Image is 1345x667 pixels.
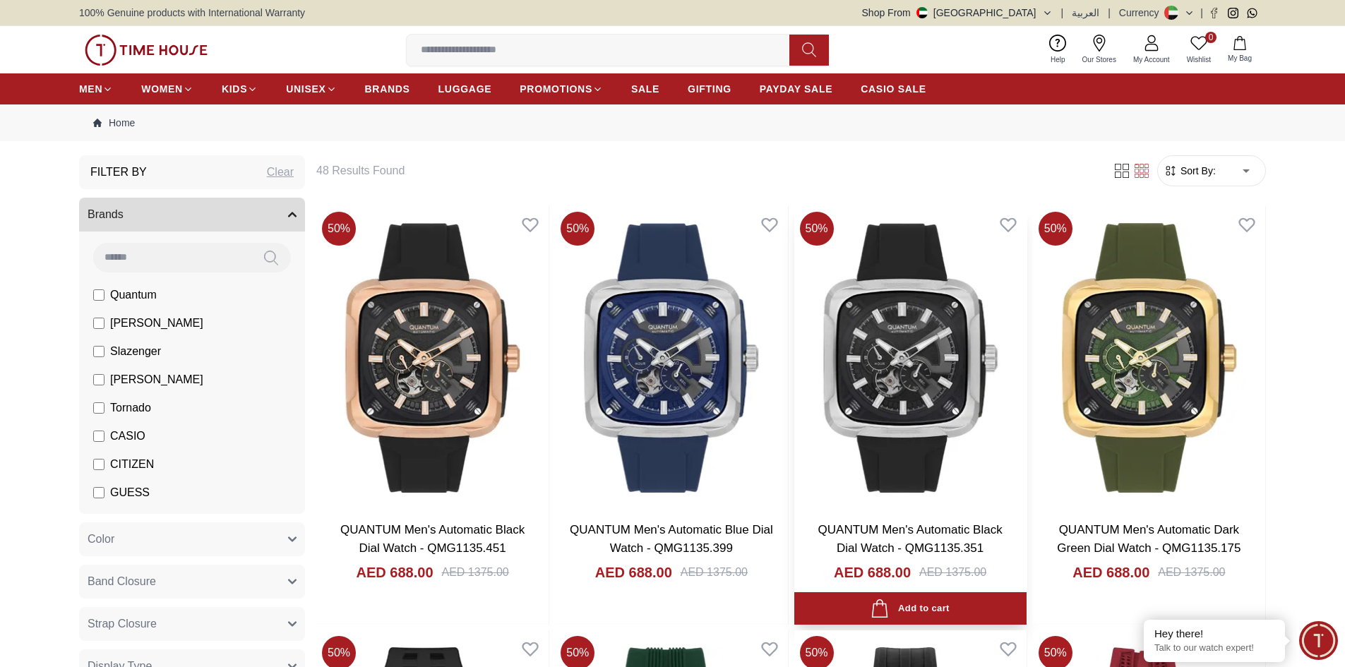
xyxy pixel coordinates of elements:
a: KIDS [222,76,258,102]
span: 0 [1205,32,1217,43]
img: United Arab Emirates [916,7,928,18]
span: 50 % [561,212,594,246]
a: SALE [631,76,659,102]
span: Strap Closure [88,615,157,632]
span: 50 % [1039,212,1072,246]
img: QUANTUM Men's Automatic Black Dial Watch - QMG1135.451 [316,206,549,510]
a: LUGGAGE [438,76,492,102]
span: WOMEN [141,82,183,96]
a: QUANTUM Men's Automatic Black Dial Watch - QMG1135.451 [340,523,525,555]
span: Slazenger [110,343,161,360]
a: Home [93,116,135,130]
span: CITIZEN [110,456,154,473]
button: My Bag [1219,33,1260,66]
div: Chat Widget [1299,621,1338,660]
img: QUANTUM Men's Automatic Dark Green Dial Watch - QMG1135.175 [1033,206,1265,510]
a: PAYDAY SALE [760,76,832,102]
span: UNISEX [286,82,325,96]
a: QUANTUM Men's Automatic Blue Dial Watch - QMG1135.399 [570,523,773,555]
button: Brands [79,198,305,232]
span: CASIO [110,428,145,445]
a: UNISEX [286,76,336,102]
span: Wishlist [1181,54,1217,65]
input: Quantum [93,289,104,301]
div: Add to cart [871,599,949,618]
button: Add to cart [794,592,1027,625]
span: 50 % [800,212,834,246]
img: QUANTUM Men's Automatic Black Dial Watch - QMG1135.351 [794,206,1027,510]
span: MEN [79,82,102,96]
span: Tornado [110,399,151,416]
img: ... [85,35,208,66]
h3: Filter By [90,164,147,181]
a: Instagram [1228,8,1238,18]
div: Currency [1119,6,1165,20]
span: Quantum [110,287,157,304]
span: Our Stores [1077,54,1122,65]
h4: AED 688.00 [1072,563,1149,582]
a: MEN [79,76,113,102]
input: CASIO [93,431,104,442]
div: AED 1375.00 [681,564,748,581]
span: Color [88,531,114,548]
button: Shop From[GEOGRAPHIC_DATA] [862,6,1053,20]
span: KIDS [222,82,247,96]
span: PROMOTIONS [520,82,592,96]
a: Our Stores [1074,32,1125,68]
input: GUESS [93,487,104,498]
a: PROMOTIONS [520,76,603,102]
span: Brands [88,206,124,223]
div: Clear [267,164,294,181]
span: PAYDAY SALE [760,82,832,96]
a: GIFTING [688,76,731,102]
input: [PERSON_NAME] [93,374,104,385]
span: 50 % [322,212,356,246]
input: [PERSON_NAME] [93,318,104,329]
h6: 48 Results Found [316,162,1095,179]
a: 0Wishlist [1178,32,1219,68]
span: Band Closure [88,573,156,590]
h4: AED 688.00 [357,563,434,582]
a: QUANTUM Men's Automatic Dark Green Dial Watch - QMG1135.175 [1057,523,1241,555]
div: Hey there! [1154,627,1274,641]
input: Tornado [93,402,104,414]
span: Help [1045,54,1071,65]
span: My Account [1128,54,1176,65]
span: [PERSON_NAME] [110,371,203,388]
span: My Bag [1222,53,1257,64]
div: AED 1375.00 [442,564,509,581]
img: QUANTUM Men's Automatic Blue Dial Watch - QMG1135.399 [555,206,787,510]
div: AED 1375.00 [1158,564,1225,581]
span: CASIO SALE [861,82,926,96]
h4: AED 688.00 [834,563,911,582]
h4: AED 688.00 [595,563,672,582]
span: [PERSON_NAME] [110,315,203,332]
span: Sort By: [1178,164,1216,178]
span: SALE [631,82,659,96]
span: LUGGAGE [438,82,492,96]
span: | [1061,6,1064,20]
span: GIFTING [688,82,731,96]
div: AED 1375.00 [919,564,986,581]
span: 100% Genuine products with International Warranty [79,6,305,20]
nav: Breadcrumb [79,104,1266,141]
p: Talk to our watch expert! [1154,642,1274,654]
a: CASIO SALE [861,76,926,102]
button: Color [79,522,305,556]
span: | [1200,6,1203,20]
span: ORIENT [110,512,153,529]
button: Band Closure [79,565,305,599]
a: WOMEN [141,76,193,102]
span: | [1108,6,1111,20]
a: QUANTUM Men's Automatic Black Dial Watch - QMG1135.351 [818,523,1003,555]
a: Facebook [1209,8,1219,18]
button: العربية [1072,6,1099,20]
a: Whatsapp [1247,8,1257,18]
span: GUESS [110,484,150,501]
input: Slazenger [93,346,104,357]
